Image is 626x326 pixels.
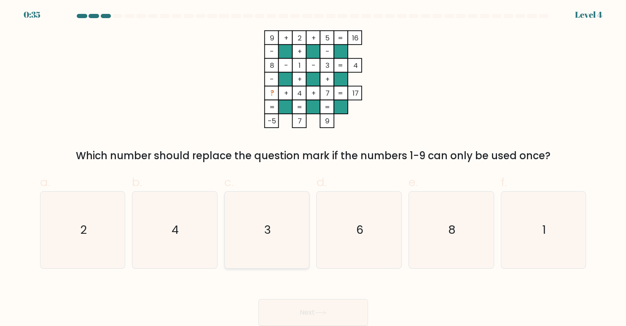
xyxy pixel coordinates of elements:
tspan: = [269,102,274,112]
tspan: = [338,33,343,43]
tspan: + [284,88,288,98]
tspan: + [325,75,329,84]
tspan: 17 [352,88,358,98]
span: f. [501,174,507,190]
span: c. [224,174,234,190]
span: e. [408,174,418,190]
tspan: - [284,61,288,70]
tspan: - [270,47,274,56]
tspan: - [312,61,316,70]
tspan: 16 [352,33,359,43]
tspan: 8 [269,61,274,70]
text: 8 [448,222,456,238]
text: 4 [172,222,179,238]
tspan: - [270,75,274,84]
tspan: 7 [325,88,329,98]
div: Level 4 [575,8,602,21]
tspan: 3 [325,61,329,70]
tspan: = [338,88,343,98]
tspan: = [325,102,330,112]
tspan: + [312,33,316,43]
tspan: - [325,47,329,56]
tspan: + [284,33,288,43]
tspan: + [298,47,302,56]
button: Next [258,299,368,326]
span: b. [132,174,142,190]
tspan: = [338,61,343,70]
tspan: + [312,88,316,98]
text: 6 [356,222,363,238]
div: Which number should replace the question mark if the numbers 1-9 can only be used once? [45,148,581,163]
tspan: 4 [297,88,302,98]
tspan: + [298,75,302,84]
tspan: 7 [298,116,302,126]
tspan: 5 [325,33,329,43]
tspan: -5 [268,116,276,126]
tspan: 1 [298,61,301,70]
span: a. [40,174,50,190]
tspan: 2 [298,33,302,43]
text: 3 [264,222,271,238]
tspan: 4 [353,61,357,70]
text: 2 [80,222,87,238]
tspan: 9 [325,116,330,126]
text: 1 [542,222,546,238]
tspan: ? [270,88,274,98]
tspan: 9 [269,33,274,43]
tspan: = [297,102,302,112]
div: 0:35 [24,8,40,21]
span: d. [316,174,326,190]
